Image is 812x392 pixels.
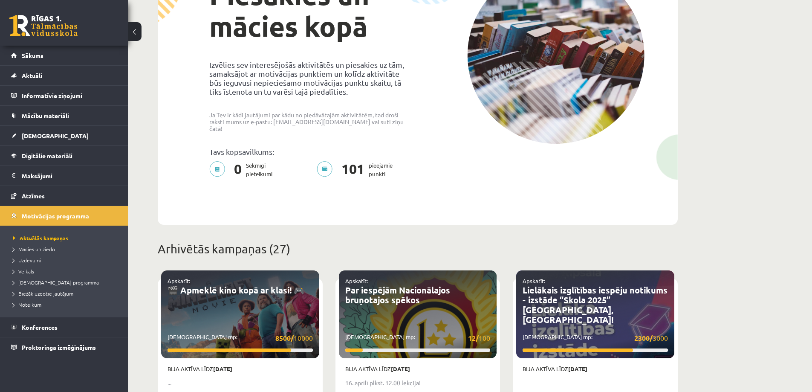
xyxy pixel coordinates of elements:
p: [DEMOGRAPHIC_DATA] mp: [168,333,313,343]
span: 10000 [275,333,313,343]
p: Bija aktīva līdz [168,365,313,373]
a: Informatīvie ziņojumi [11,86,117,105]
span: Proktoringa izmēģinājums [22,343,96,351]
a: Maksājumi [11,166,117,186]
span: Digitālie materiāli [22,152,72,160]
a: Veikals [13,267,119,275]
span: Mācību materiāli [22,112,69,119]
p: [DEMOGRAPHIC_DATA] mp: [523,333,668,343]
strong: [DATE] [568,365,587,372]
p: Bija aktīva līdz [523,365,668,373]
a: Aktuālās kampaņas [13,234,119,242]
span: Uzdevumi [13,257,41,264]
p: Arhivētās kampaņas (27) [158,240,678,258]
a: Atzīmes [11,186,117,206]
a: Motivācijas programma [11,206,117,226]
strong: 16. aprīlī plkst. 12.00 lekcija! [345,379,421,386]
a: Mācies un ziedo [13,245,119,253]
p: ... [168,378,313,387]
span: Biežāk uzdotie jautājumi [13,290,75,297]
a: [DEMOGRAPHIC_DATA] [11,126,117,145]
span: [DEMOGRAPHIC_DATA] programma [13,279,99,286]
span: Noteikumi [13,301,43,308]
span: Aktuāli [22,72,42,79]
a: Apskatīt: [168,277,190,285]
span: Aktuālās kampaņas [13,235,68,241]
span: 3000 [634,333,668,343]
a: 🎬 Apmeklē kino kopā ar klasi! 🎮 [168,285,304,296]
a: Sākums [11,46,117,65]
strong: [DATE] [213,365,232,372]
a: Noteikumi [13,301,119,308]
p: Bija aktīva līdz [345,365,491,373]
p: Ja Tev ir kādi jautājumi par kādu no piedāvātajām aktivitātēm, tad droši raksti mums uz e-pastu: ... [209,111,411,132]
span: 0 [230,161,246,178]
span: 100 [468,333,490,343]
span: Sākums [22,52,43,59]
a: Mācību materiāli [11,106,117,125]
strong: 8500/ [275,334,294,343]
span: [DEMOGRAPHIC_DATA] [22,132,89,139]
p: Izvēlies sev interesējošās aktivitātēs un piesakies uz tām, samaksājot ar motivācijas punktiem un... [209,60,411,96]
a: Konferences [11,317,117,337]
strong: [DATE] [391,365,410,372]
span: Konferences [22,323,58,331]
strong: 12/ [468,334,479,343]
a: Digitālie materiāli [11,146,117,166]
p: [DEMOGRAPHIC_DATA] mp: [345,333,491,343]
span: 101 [337,161,369,178]
a: Apskatīt: [345,277,368,285]
p: Tavs kopsavilkums: [209,147,411,156]
a: Par iespējām Nacionālajos bruņotajos spēkos [345,285,450,305]
a: Uzdevumi [13,256,119,264]
a: Rīgas 1. Tālmācības vidusskola [9,15,78,36]
p: Sekmīgi pieteikumi [209,161,277,178]
a: Biežāk uzdotie jautājumi [13,290,119,297]
a: Aktuāli [11,66,117,85]
a: [DEMOGRAPHIC_DATA] programma [13,279,119,286]
a: Apskatīt: [523,277,545,285]
a: Proktoringa izmēģinājums [11,337,117,357]
span: Atzīmes [22,192,45,200]
span: Veikals [13,268,34,275]
legend: Informatīvie ziņojumi [22,86,117,105]
legend: Maksājumi [22,166,117,186]
span: Mācies un ziedo [13,246,55,253]
strong: 2300/ [634,334,653,343]
span: Motivācijas programma [22,212,89,220]
a: Lielākais izglītības iespēju notikums - izstāde “Skola 2025” [GEOGRAPHIC_DATA], [GEOGRAPHIC_DATA]! [523,285,668,325]
p: pieejamie punkti [317,161,398,178]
